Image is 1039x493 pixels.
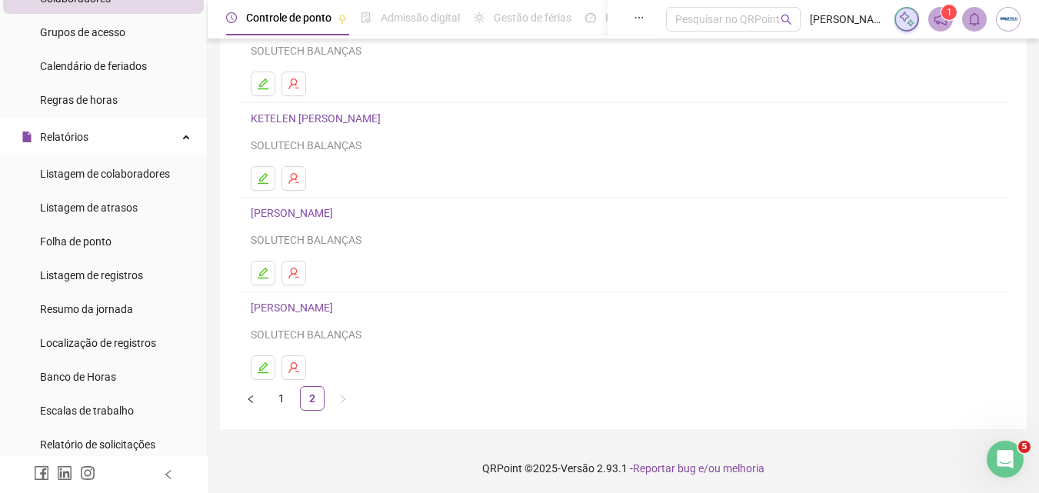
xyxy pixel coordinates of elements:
iframe: Intercom live chat [987,441,1024,478]
img: 75194 [997,8,1020,31]
span: user-delete [288,172,300,185]
span: left [246,395,255,404]
li: Próxima página [331,386,355,411]
li: Página anterior [238,386,263,411]
span: Painel do DP [605,12,665,24]
span: notification [934,12,947,26]
a: 1 [270,387,293,410]
li: 2 [300,386,325,411]
div: SOLUTECH BALANÇAS [251,326,996,343]
span: Grupos de acesso [40,26,125,38]
span: Controle de ponto [246,12,331,24]
span: Admissão digital [381,12,460,24]
span: search [781,14,792,25]
span: facebook [34,465,49,481]
span: ellipsis [634,12,644,23]
span: Banco de Horas [40,371,116,383]
span: Listagem de registros [40,269,143,281]
span: Relatório de solicitações [40,438,155,451]
span: sun [474,12,485,23]
span: [PERSON_NAME] BALANÇAS [810,11,885,28]
div: SOLUTECH BALANÇAS [251,42,996,59]
button: right [331,386,355,411]
span: left [163,469,174,480]
span: dashboard [585,12,596,23]
div: SOLUTECH BALANÇAS [251,232,996,248]
span: Calendário de feriados [40,60,147,72]
a: KETELEN [PERSON_NAME] [251,112,385,125]
span: edit [257,172,269,185]
span: edit [257,361,269,374]
span: Listagem de colaboradores [40,168,170,180]
span: file-done [361,12,371,23]
span: user-delete [288,361,300,374]
img: sparkle-icon.fc2bf0ac1784a2077858766a79e2daf3.svg [898,11,915,28]
button: left [238,386,263,411]
span: user-delete [288,267,300,279]
span: 5 [1018,441,1031,453]
a: [PERSON_NAME] [251,207,338,219]
li: 1 [269,386,294,411]
div: SOLUTECH BALANÇAS [251,137,996,154]
span: Localização de registros [40,337,156,349]
span: user-delete [288,78,300,90]
span: 1 [947,7,952,18]
span: pushpin [338,14,347,23]
span: Listagem de atrasos [40,202,138,214]
span: right [338,395,348,404]
span: instagram [80,465,95,481]
span: Gestão de férias [494,12,571,24]
span: edit [257,267,269,279]
a: [PERSON_NAME] [251,301,338,314]
span: Relatórios [40,131,88,143]
span: Versão [561,462,594,475]
span: linkedin [57,465,72,481]
span: edit [257,78,269,90]
span: Reportar bug e/ou melhoria [633,462,764,475]
span: Folha de ponto [40,235,112,248]
span: Regras de horas [40,94,118,106]
span: file [22,132,32,142]
a: 2 [301,387,324,410]
sup: 1 [941,5,957,20]
span: clock-circle [226,12,237,23]
span: Resumo da jornada [40,303,133,315]
span: Escalas de trabalho [40,405,134,417]
span: bell [967,12,981,26]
